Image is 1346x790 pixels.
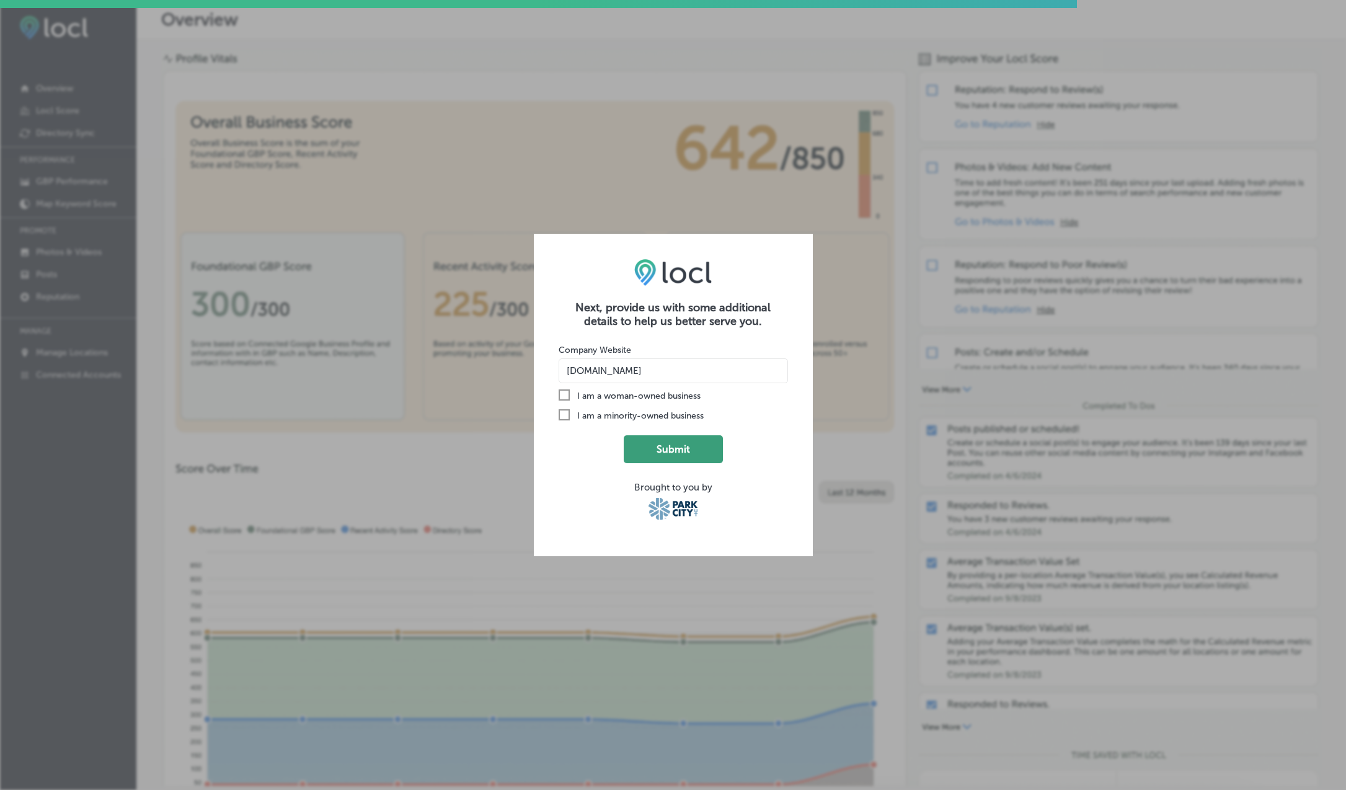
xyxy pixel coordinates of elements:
[634,259,712,286] img: LOCL logo
[559,482,788,493] div: Brought to you by
[559,345,631,355] label: Company Website
[559,301,788,328] h2: Next, provide us with some additional details to help us better serve you.
[559,389,788,403] label: I am a woman-owned business
[624,435,723,463] button: Submit
[559,409,788,423] label: I am a minority-owned business
[649,498,697,520] img: Park City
